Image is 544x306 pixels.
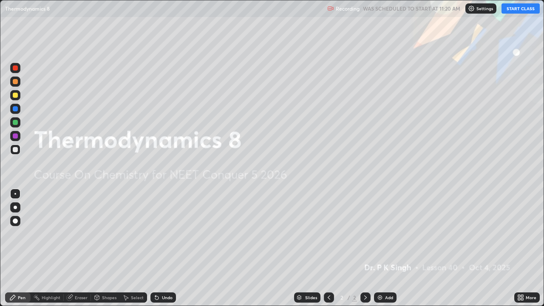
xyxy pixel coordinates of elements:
[348,295,350,300] div: /
[305,295,317,300] div: Slides
[501,3,540,14] button: START CLASS
[162,295,173,300] div: Undo
[526,295,536,300] div: More
[377,294,383,301] img: add-slide-button
[102,295,116,300] div: Shapes
[336,6,360,12] p: Recording
[18,295,25,300] div: Pen
[5,5,50,12] p: Thermodynamics 8
[363,5,460,12] h5: WAS SCHEDULED TO START AT 11:20 AM
[476,6,493,11] p: Settings
[468,5,475,12] img: class-settings-icons
[385,295,393,300] div: Add
[75,295,88,300] div: Eraser
[131,295,144,300] div: Select
[42,295,60,300] div: Highlight
[337,295,346,300] div: 2
[352,294,357,301] div: 2
[327,5,334,12] img: recording.375f2c34.svg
